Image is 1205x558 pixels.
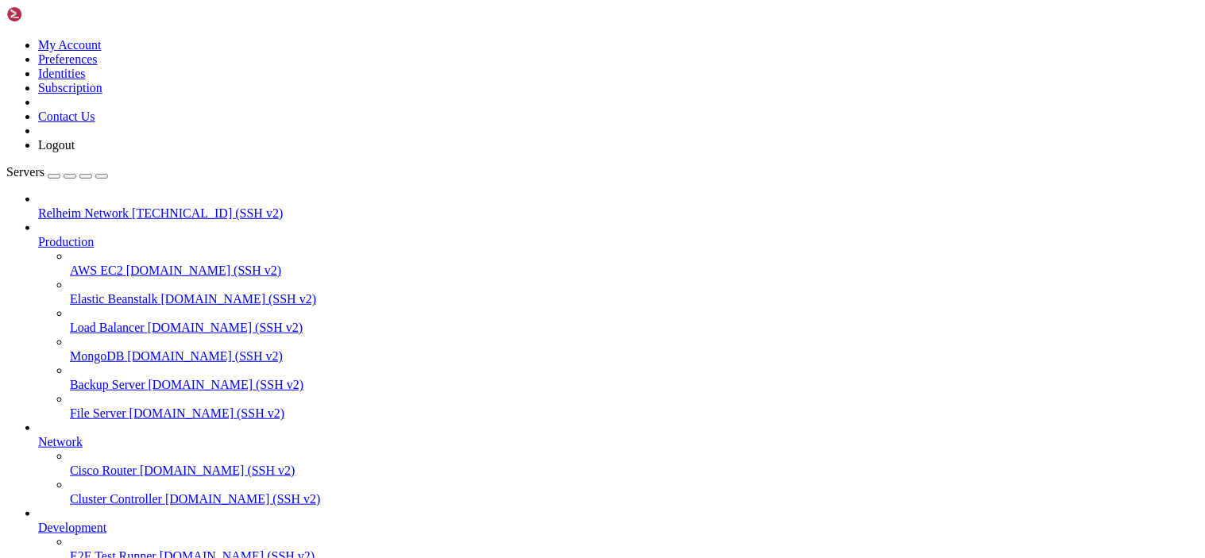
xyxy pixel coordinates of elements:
span: [DOMAIN_NAME] (SSH v2) [148,321,303,334]
span: [DOMAIN_NAME] (SSH v2) [161,292,317,306]
a: Production [38,235,1199,249]
span: Load Balancer [70,321,145,334]
span: AWS EC2 [70,264,123,277]
span: MongoDB [70,349,124,363]
span: [DOMAIN_NAME] (SSH v2) [129,406,285,420]
span: File Server [70,406,126,420]
span: [DOMAIN_NAME] (SSH v2) [140,464,295,477]
a: Cisco Router [DOMAIN_NAME] (SSH v2) [70,464,1199,478]
li: Production [38,221,1199,421]
span: [DOMAIN_NAME] (SSH v2) [126,264,282,277]
li: Cisco Router [DOMAIN_NAME] (SSH v2) [70,449,1199,478]
a: Servers [6,165,108,179]
span: Cluster Controller [70,492,162,506]
li: Load Balancer [DOMAIN_NAME] (SSH v2) [70,306,1199,335]
a: Backup Server [DOMAIN_NAME] (SSH v2) [70,378,1199,392]
img: Shellngn [6,6,98,22]
a: Load Balancer [DOMAIN_NAME] (SSH v2) [70,321,1199,335]
a: File Server [DOMAIN_NAME] (SSH v2) [70,406,1199,421]
a: Identities [38,67,86,80]
span: Elastic Beanstalk [70,292,158,306]
a: Relheim Network [TECHNICAL_ID] (SSH v2) [38,206,1199,221]
span: Servers [6,165,44,179]
span: Network [38,435,83,448]
li: Backup Server [DOMAIN_NAME] (SSH v2) [70,364,1199,392]
a: My Account [38,38,102,52]
span: Production [38,235,94,248]
a: AWS EC2 [DOMAIN_NAME] (SSH v2) [70,264,1199,278]
li: Cluster Controller [DOMAIN_NAME] (SSH v2) [70,478,1199,506]
a: Preferences [38,52,98,66]
li: Network [38,421,1199,506]
span: [TECHNICAL_ID] (SSH v2) [132,206,283,220]
a: MongoDB [DOMAIN_NAME] (SSH v2) [70,349,1199,364]
span: Cisco Router [70,464,137,477]
a: Logout [38,138,75,152]
a: Subscription [38,81,102,94]
li: File Server [DOMAIN_NAME] (SSH v2) [70,392,1199,421]
a: Network [38,435,1199,449]
li: MongoDB [DOMAIN_NAME] (SSH v2) [70,335,1199,364]
a: Development [38,521,1199,535]
a: Cluster Controller [DOMAIN_NAME] (SSH v2) [70,492,1199,506]
span: Development [38,521,106,534]
li: Relheim Network [TECHNICAL_ID] (SSH v2) [38,192,1199,221]
span: [DOMAIN_NAME] (SSH v2) [149,378,304,391]
a: Elastic Beanstalk [DOMAIN_NAME] (SSH v2) [70,292,1199,306]
li: AWS EC2 [DOMAIN_NAME] (SSH v2) [70,249,1199,278]
a: Contact Us [38,110,95,123]
span: [DOMAIN_NAME] (SSH v2) [127,349,283,363]
li: Elastic Beanstalk [DOMAIN_NAME] (SSH v2) [70,278,1199,306]
span: Backup Server [70,378,145,391]
span: Relheim Network [38,206,129,220]
span: [DOMAIN_NAME] (SSH v2) [165,492,321,506]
